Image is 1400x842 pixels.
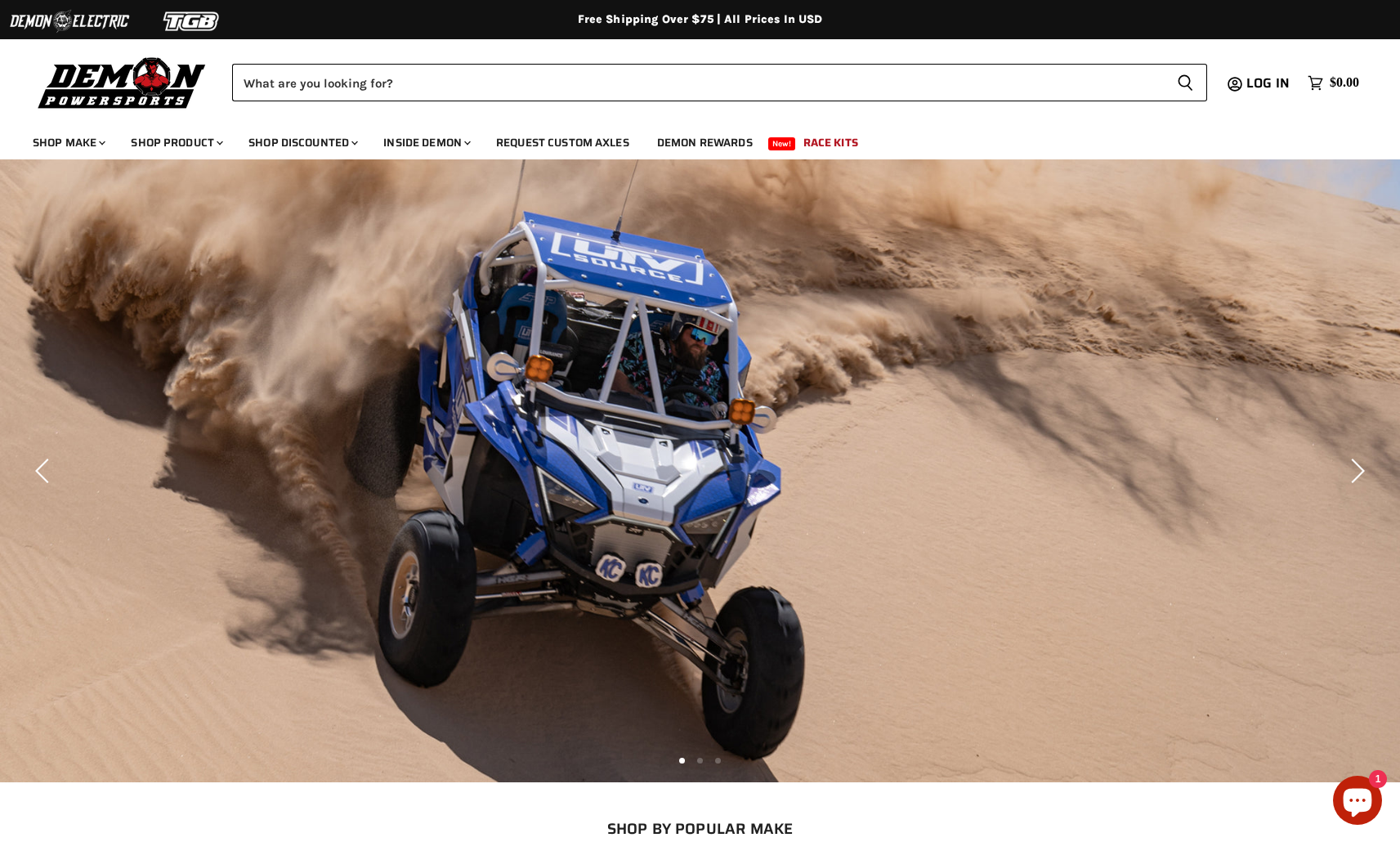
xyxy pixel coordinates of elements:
[1339,455,1371,487] button: Next
[1330,75,1359,91] span: $0.00
[697,758,703,764] li: Page dot 2
[8,6,131,37] img: Demon Electric Logo 2
[791,126,870,159] a: Race Kits
[29,455,61,487] button: Previous
[1246,73,1290,93] span: Log in
[232,64,1164,101] input: Search
[484,126,642,159] a: Request Custom Axles
[33,53,212,111] img: Demon Powersports
[20,126,115,159] a: Shop Make
[20,119,1355,159] ul: Main menu
[371,126,481,159] a: Inside Demon
[1164,64,1207,101] button: Search
[232,64,1207,101] form: Product
[47,12,1354,27] div: Free Shipping Over $75 | All Prices In USD
[66,820,1334,837] h2: SHOP BY POPULAR MAKE
[679,758,685,764] li: Page dot 1
[119,126,233,159] a: Shop Product
[1328,776,1387,829] inbox-online-store-chat: Shopify online store chat
[1299,71,1367,95] a: $0.00
[715,758,721,764] li: Page dot 3
[131,6,253,37] img: TGB Logo 2
[236,126,368,159] a: Shop Discounted
[768,137,796,150] span: New!
[645,126,765,159] a: Demon Rewards
[1239,76,1299,91] a: Log in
